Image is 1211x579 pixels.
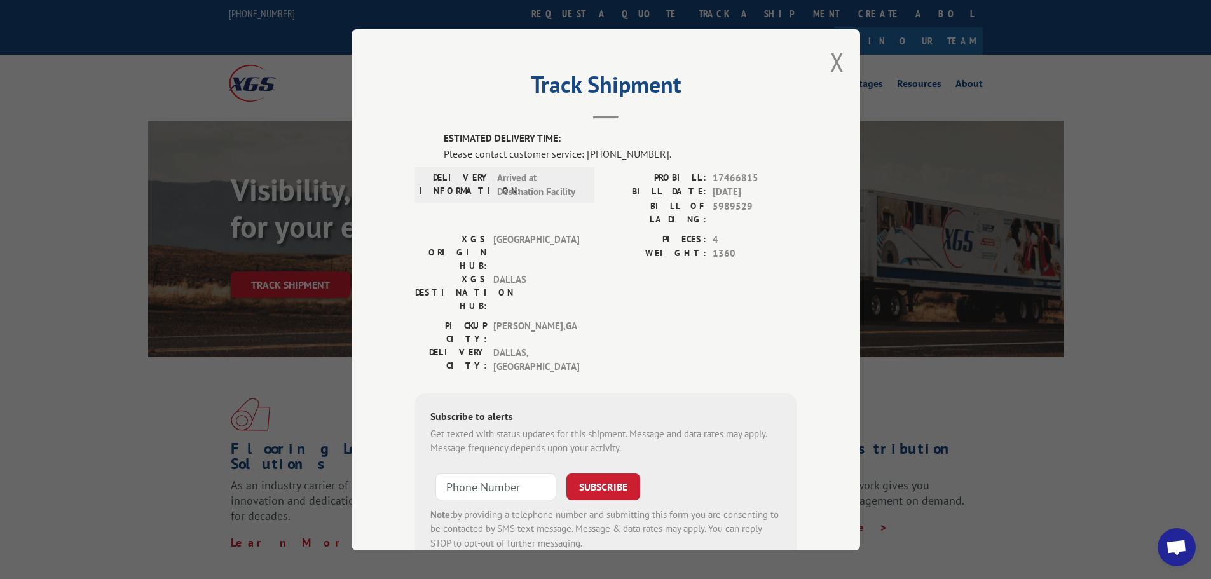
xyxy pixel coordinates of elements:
[419,170,491,199] label: DELIVERY INFORMATION:
[415,272,487,312] label: XGS DESTINATION HUB:
[713,232,797,247] span: 4
[493,232,579,272] span: [GEOGRAPHIC_DATA]
[444,132,797,146] label: ESTIMATED DELIVERY TIME:
[444,146,797,161] div: Please contact customer service: [PHONE_NUMBER].
[713,185,797,200] span: [DATE]
[435,473,556,500] input: Phone Number
[415,76,797,100] h2: Track Shipment
[430,507,781,550] div: by providing a telephone number and submitting this form you are consenting to be contacted by SM...
[497,170,583,199] span: Arrived at Destination Facility
[713,170,797,185] span: 17466815
[430,426,781,455] div: Get texted with status updates for this shipment. Message and data rates may apply. Message frequ...
[606,247,706,261] label: WEIGHT:
[430,408,781,426] div: Subscribe to alerts
[830,45,844,79] button: Close modal
[713,199,797,226] span: 5989529
[493,345,579,374] span: DALLAS , [GEOGRAPHIC_DATA]
[606,199,706,226] label: BILL OF LADING:
[606,232,706,247] label: PIECES:
[606,170,706,185] label: PROBILL:
[415,318,487,345] label: PICKUP CITY:
[566,473,640,500] button: SUBSCRIBE
[493,272,579,312] span: DALLAS
[606,185,706,200] label: BILL DATE:
[493,318,579,345] span: [PERSON_NAME] , GA
[1158,528,1196,566] a: Open chat
[430,508,453,520] strong: Note:
[415,345,487,374] label: DELIVERY CITY:
[415,232,487,272] label: XGS ORIGIN HUB:
[713,247,797,261] span: 1360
